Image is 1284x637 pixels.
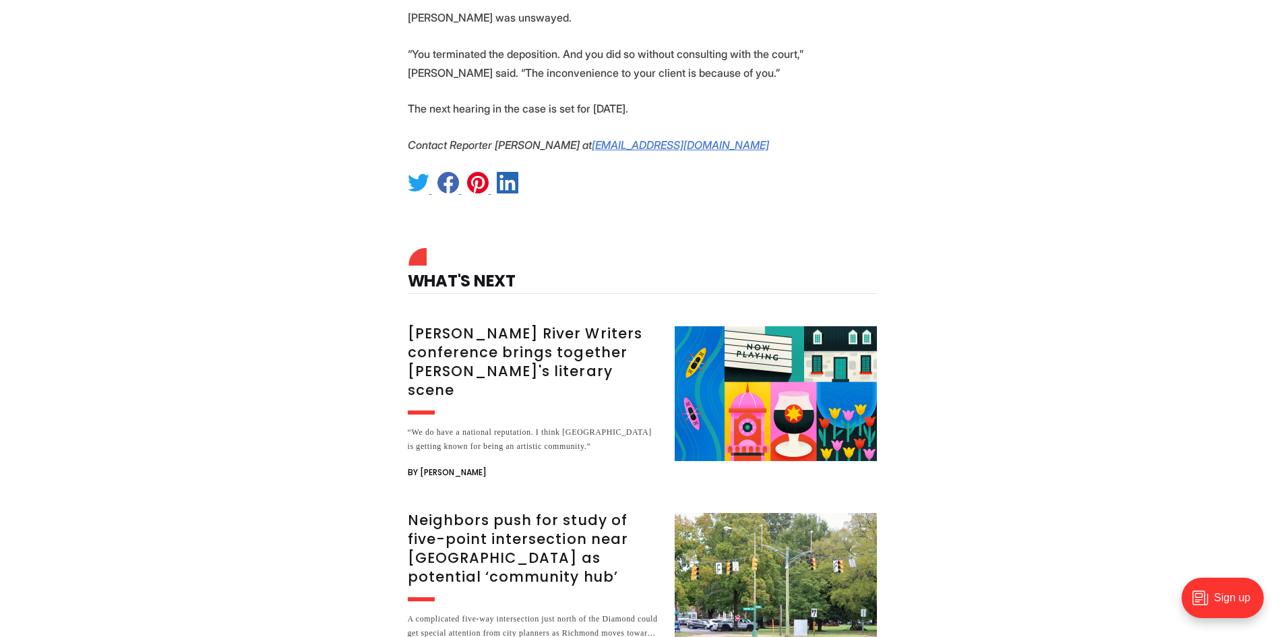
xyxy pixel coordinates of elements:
[408,99,877,118] p: The next hearing in the case is set for [DATE].
[408,324,659,400] h3: [PERSON_NAME] River Writers conference brings together [PERSON_NAME]'s literary scene
[408,464,487,481] span: By [PERSON_NAME]
[408,44,877,82] p: “You terminated the deposition. And you did so without consulting with the court,” [PERSON_NAME] ...
[408,511,659,586] h3: Neighbors push for study of five-point intersection near [GEOGRAPHIC_DATA] as potential ‘communit...
[675,326,877,461] img: James River Writers conference brings together Richmond's literary scene
[408,138,592,152] em: Contact Reporter [PERSON_NAME] at
[408,425,659,454] div: “We do have a national reputation. I think [GEOGRAPHIC_DATA] is getting known for being an artist...
[408,326,877,481] a: [PERSON_NAME] River Writers conference brings together [PERSON_NAME]'s literary scene “We do have...
[592,138,769,152] a: [EMAIL_ADDRESS][DOMAIN_NAME]
[1170,571,1284,637] iframe: portal-trigger
[408,8,877,27] p: [PERSON_NAME] was unswayed.
[408,251,877,294] h4: What's Next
